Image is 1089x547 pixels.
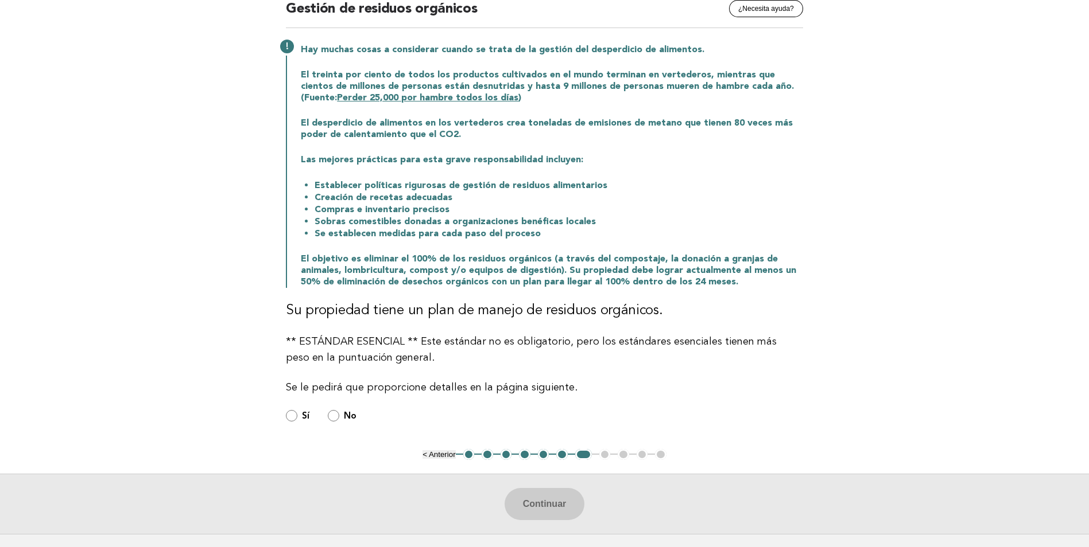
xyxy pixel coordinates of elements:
h3: Su propiedad tiene un plan de manejo de residuos orgánicos. [286,302,803,320]
button: 1 [463,449,475,460]
button: 4 [519,449,530,460]
p: El desperdicio de alimentos en los vertederos crea toneladas de emisiones de metano que tienen 80... [301,118,803,140]
li: Compras e inventario precisos [315,204,803,216]
p: ** ESTÁNDAR ESENCIAL ** Este estándar no es obligatorio, pero los estándares esenciales tienen má... [286,334,803,366]
button: 2 [482,449,493,460]
b: No [344,410,356,421]
p: Hay muchas cosas a considerar cuando se trata de la gestión del desperdicio de alimentos. [301,44,803,56]
li: Sobras comestibles donadas a organizaciones benéficas locales [315,216,803,228]
p: Se le pedirá que proporcione detalles en la página siguiente. [286,380,803,396]
button: 7 [575,449,592,460]
button: 5 [538,449,549,460]
li: Se establecen medidas para cada paso del proceso [315,228,803,240]
p: Las mejores prácticas para esta grave responsabilidad incluyen: [301,154,803,166]
li: Establecer políticas rigurosas de gestión de residuos alimentarios [315,179,803,192]
a: Perder 25,000 por hambre todos los días [337,93,518,103]
button: < Anterior [423,450,455,459]
button: 6 [556,449,568,460]
li: Creación de recetas adecuadas [315,192,803,204]
p: ) [301,69,803,104]
button: 3 [501,449,512,460]
font: El treinta por ciento de todos los productos cultivados en el mundo terminan en vertederos, mient... [301,71,794,103]
p: El objetivo es eliminar el 100% de los residuos orgánicos (a través del compostaje, la donación a... [301,253,803,288]
b: Sí [302,410,309,421]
